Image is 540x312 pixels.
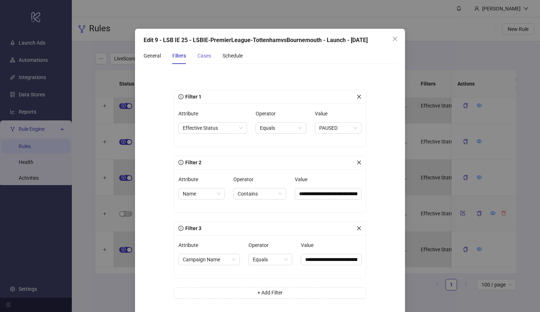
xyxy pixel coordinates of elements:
[178,226,183,231] span: info-circle
[197,52,211,60] div: Cases
[178,174,203,185] label: Attribute
[183,160,201,165] span: Filter 2
[174,287,366,299] button: + Add Filter
[295,188,362,199] input: Value
[253,254,288,265] span: Equals
[301,239,318,251] label: Value
[144,36,396,45] div: Edit 9 - LSB IE 25 - LSBIE-PremierLeague-TottenhamvsBournemouth - Launch - [DATE]
[357,226,362,231] span: close
[183,254,236,265] span: Campaign Name
[183,94,201,100] span: Filter 1
[257,290,283,295] span: + Add Filter
[392,36,398,42] span: close
[183,225,201,231] span: Filter 3
[178,108,203,119] label: Attribute
[248,239,273,251] label: Operator
[183,123,243,133] span: Effective Status
[357,160,362,165] span: close
[233,174,258,185] label: Operator
[295,174,312,185] label: Value
[357,94,362,99] span: close
[260,123,302,133] span: Equals
[238,188,282,199] span: Contains
[178,239,203,251] label: Attribute
[178,94,183,99] span: info-circle
[319,123,357,133] span: PAUSED
[315,108,332,119] label: Value
[223,52,243,60] div: Schedule
[389,33,401,45] button: Close
[172,52,186,60] div: Filters
[144,52,161,60] div: General
[301,254,362,265] input: Value
[183,188,220,199] span: Name
[256,108,280,119] label: Operator
[178,160,183,165] span: info-circle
